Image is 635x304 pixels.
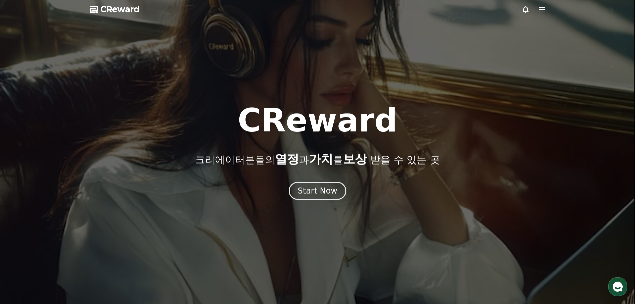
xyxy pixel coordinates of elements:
[343,152,367,166] span: 보상
[195,153,440,166] p: 크리에이터분들의 과 를 받을 수 있는 곳
[289,182,346,200] button: Start Now
[289,189,346,195] a: Start Now
[309,152,333,166] span: 가치
[100,4,140,15] span: CReward
[90,4,140,15] a: CReward
[275,152,299,166] span: 열정
[298,186,337,196] div: Start Now
[238,104,397,136] h1: CReward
